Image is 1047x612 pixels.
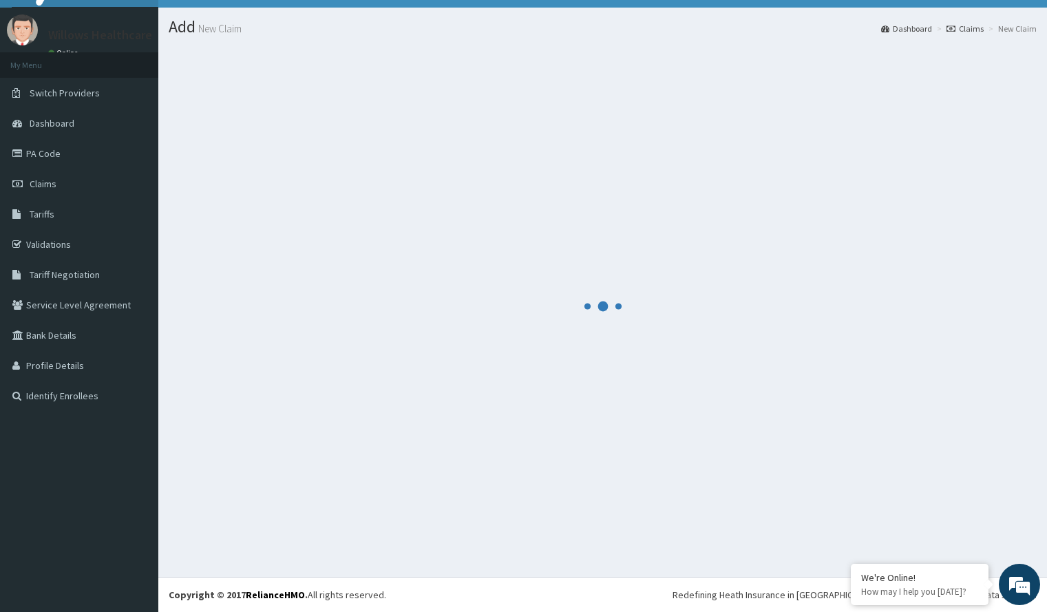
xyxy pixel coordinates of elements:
span: We're online! [80,173,190,313]
p: Willows Healthcare [48,29,152,41]
div: We're Online! [861,571,978,584]
h1: Add [169,18,1037,36]
a: Claims [946,23,984,34]
a: RelianceHMO [246,589,305,601]
img: User Image [7,14,38,45]
span: Claims [30,178,56,190]
span: Tariffs [30,208,54,220]
small: New Claim [195,23,242,34]
p: How may I help you today? [861,586,978,598]
img: d_794563401_company_1708531726252_794563401 [25,69,56,103]
span: Tariff Negotiation [30,268,100,281]
strong: Copyright © 2017 . [169,589,308,601]
span: Switch Providers [30,87,100,99]
span: Dashboard [30,117,74,129]
li: New Claim [985,23,1037,34]
div: Chat with us now [72,77,231,95]
svg: audio-loading [582,286,624,327]
div: Minimize live chat window [226,7,259,40]
footer: All rights reserved. [158,577,1047,612]
a: Online [48,48,81,58]
div: Redefining Heath Insurance in [GEOGRAPHIC_DATA] using Telemedicine and Data Science! [673,588,1037,602]
textarea: Type your message and hit 'Enter' [7,376,262,424]
a: Dashboard [881,23,932,34]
